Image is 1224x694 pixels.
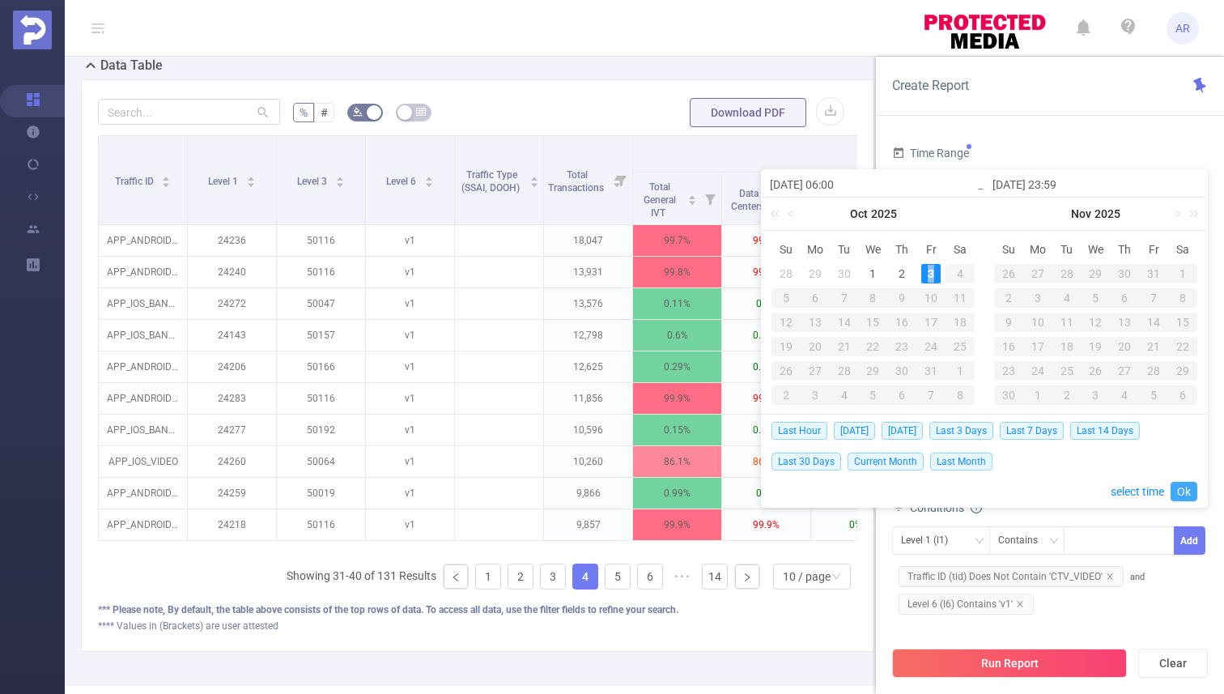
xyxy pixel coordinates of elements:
[994,286,1023,310] td: November 2, 2025
[606,564,630,589] a: 5
[1168,288,1197,308] div: 8
[946,334,975,359] td: October 25, 2025
[1049,536,1059,547] i: icon: down
[544,320,632,351] p: 12,798
[540,564,566,590] li: 3
[722,257,810,287] p: 99.7%
[801,262,830,286] td: September 29, 2025
[1168,264,1197,283] div: 1
[1052,359,1082,383] td: November 25, 2025
[424,174,434,184] div: Sort
[1110,313,1139,332] div: 13
[1023,286,1052,310] td: November 3, 2025
[1169,198,1184,230] a: Next month (PageDown)
[162,181,171,185] i: icon: caret-down
[1023,361,1052,381] div: 24
[892,147,969,160] span: Time Range
[1168,359,1197,383] td: November 29, 2025
[443,564,469,590] li: Previous Page
[975,536,984,547] i: icon: down
[544,225,632,256] p: 18,047
[946,242,975,257] span: Sa
[699,172,721,224] i: Filter menu
[916,383,946,407] td: November 7, 2025
[1052,383,1082,407] td: December 2, 2025
[994,383,1023,407] td: November 30, 2025
[771,310,801,334] td: October 12, 2025
[572,564,598,590] li: 4
[994,237,1023,262] th: Sun
[99,320,187,351] p: APP_IOS_BANNER
[830,262,859,286] td: September 30, 2025
[637,564,663,590] li: 6
[98,99,280,125] input: Search...
[771,361,801,381] div: 26
[994,264,1023,283] div: 26
[277,225,365,256] p: 50116
[508,564,533,590] li: 2
[859,237,888,262] th: Wed
[246,174,256,184] div: Sort
[801,359,830,383] td: October 27, 2025
[771,262,801,286] td: September 28, 2025
[1052,337,1082,356] div: 18
[859,286,888,310] td: October 8, 2025
[1082,310,1111,334] td: November 12, 2025
[830,334,859,359] td: October 21, 2025
[633,288,721,319] p: 0.11%
[1110,334,1139,359] td: November 20, 2025
[1052,237,1082,262] th: Tue
[99,288,187,319] p: APP_IOS_BANNER
[451,573,461,582] i: icon: left
[1023,359,1052,383] td: November 24, 2025
[669,564,695,590] span: •••
[801,242,830,257] span: Mo
[1110,337,1139,356] div: 20
[1023,242,1052,257] span: Mo
[1052,286,1082,310] td: November 4, 2025
[946,313,975,332] div: 18
[1168,286,1197,310] td: November 8, 2025
[1082,262,1111,286] td: October 29, 2025
[994,262,1023,286] td: October 26, 2025
[335,174,344,179] i: icon: caret-up
[916,237,946,262] th: Fri
[859,242,888,257] span: We
[1069,198,1093,230] a: Nov
[916,242,946,257] span: Fr
[916,262,946,286] td: October 3, 2025
[1023,237,1052,262] th: Mon
[335,181,344,185] i: icon: caret-down
[887,237,916,262] th: Thu
[887,383,916,407] td: November 6, 2025
[783,564,831,589] div: 10 / page
[1023,262,1052,286] td: October 27, 2025
[994,242,1023,257] span: Su
[887,288,916,308] div: 9
[353,107,363,117] i: icon: bg-colors
[859,361,888,381] div: 29
[424,181,433,185] i: icon: caret-down
[530,174,539,179] i: icon: caret-up
[300,106,308,119] span: %
[1110,359,1139,383] td: November 27, 2025
[297,176,329,187] span: Level 3
[801,361,830,381] div: 27
[916,288,946,308] div: 10
[859,334,888,359] td: October 22, 2025
[742,573,752,582] i: icon: right
[831,572,841,583] i: icon: down
[994,313,1023,332] div: 9
[1023,334,1052,359] td: November 17, 2025
[1139,313,1168,332] div: 14
[1139,334,1168,359] td: November 21, 2025
[633,225,721,256] p: 99.7%
[541,564,565,589] a: 3
[188,320,276,351] p: 24143
[946,337,975,356] div: 25
[859,313,888,332] div: 15
[1082,237,1111,262] th: Wed
[1110,288,1139,308] div: 6
[830,310,859,334] td: October 14, 2025
[859,359,888,383] td: October 29, 2025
